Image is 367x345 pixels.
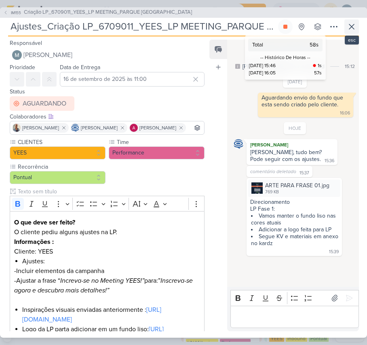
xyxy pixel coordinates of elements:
[14,247,200,256] p: Cliente: YEES
[230,306,359,328] div: Editor editing area: main
[282,23,289,30] div: Parar relógio
[230,290,359,306] div: Editor toolbar
[250,149,334,156] div: [PERSON_NAME], tudo bem?
[10,96,74,111] button: AGUARDANDO
[248,141,336,149] div: [PERSON_NAME]
[248,180,340,197] div: ARTE PARA FRASE 01.jpg
[345,36,359,44] div: esc
[10,48,205,62] button: [PERSON_NAME]
[265,189,329,195] div: 769 KB
[325,158,334,164] div: 15:36
[10,112,205,121] div: Colaboradores
[14,218,75,226] strong: O que deve ser feito?
[10,88,25,95] label: Status
[17,138,105,146] label: CLIENTES
[13,124,21,132] img: Iara Santos
[60,72,205,87] input: Select a date
[313,64,316,67] img: tracking
[300,170,309,176] div: 15:37
[310,41,318,49] div: 58s
[17,163,105,171] label: Recorrência
[109,146,205,159] button: Performance
[14,266,200,276] p: -Incluir elementos da campanha
[318,62,322,69] div: 1s
[262,94,345,108] div: Aguardando envio do fundo que esta sendo criado pelo cliente.
[251,182,263,194] img: QgIL6Z0i9zXXWI9sXgELbdnDLw3x7nHUYKZXmV8w.jpg
[345,63,355,70] div: 15:12
[188,123,202,133] input: Buscar
[22,306,161,324] a: [URL][DOMAIN_NAME]
[247,53,324,62] div: -- Histórico De Horas --
[250,199,338,205] div: Direcionamento
[251,233,338,247] li: Segue KV e materiais em anexo no kardz
[251,226,338,233] li: Adicionar a logo feita para LP
[16,187,205,196] input: Texto sem título
[139,124,176,131] span: [PERSON_NAME]
[23,99,66,108] div: AGUARDANDO
[329,249,339,255] div: 15:39
[81,124,118,131] span: [PERSON_NAME]
[243,62,325,71] div: [PERSON_NAME] criou este kard
[23,50,72,60] span: [PERSON_NAME]
[8,19,276,34] input: Kard Sem Título
[265,181,329,190] div: ARTE PARA FRASE 01.jpg
[22,124,59,131] span: [PERSON_NAME]
[250,205,338,212] div: LP Fase 1:
[10,196,205,212] div: Editor toolbar
[234,139,243,149] img: Caroline Traven De Andrade
[22,256,200,266] li: Ajustes:
[10,40,42,47] label: Responsável
[250,156,321,163] div: Pode seguir com os ajustes.
[251,212,338,226] li: Vamos manter o fundo liso nas cores atuais
[22,305,200,324] li: Inspirações visuais enviadas anteriormente :
[10,171,105,184] button: Pontual
[249,69,312,76] div: [DATE] 16:05
[250,169,296,174] span: comentário deletado
[14,276,200,305] p: -Ajustar a frase “ para:”
[10,146,105,159] button: YEES
[340,110,350,116] div: 16:06
[314,69,322,76] div: 57s
[116,138,205,146] label: Time
[71,124,79,132] img: Caroline Traven De Andrade
[14,277,193,294] i: Inscreva-se agora e descubra mais detalhes!”
[130,124,138,132] img: Alessandra Gomes
[249,62,311,69] div: [DATE] 15:46
[22,324,200,344] li: Logo da LP parta adicionar em um fundo liso:
[12,50,22,60] img: Mariana Amorim
[14,227,200,237] p: O cliente pediu alguns ajustes na LP.
[60,64,100,71] label: Data de Entrega
[10,64,35,71] label: Prioridade
[252,41,310,49] div: Total
[14,238,54,246] strong: Informações :
[60,277,144,285] i: Increva-se no Meeting YEES!”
